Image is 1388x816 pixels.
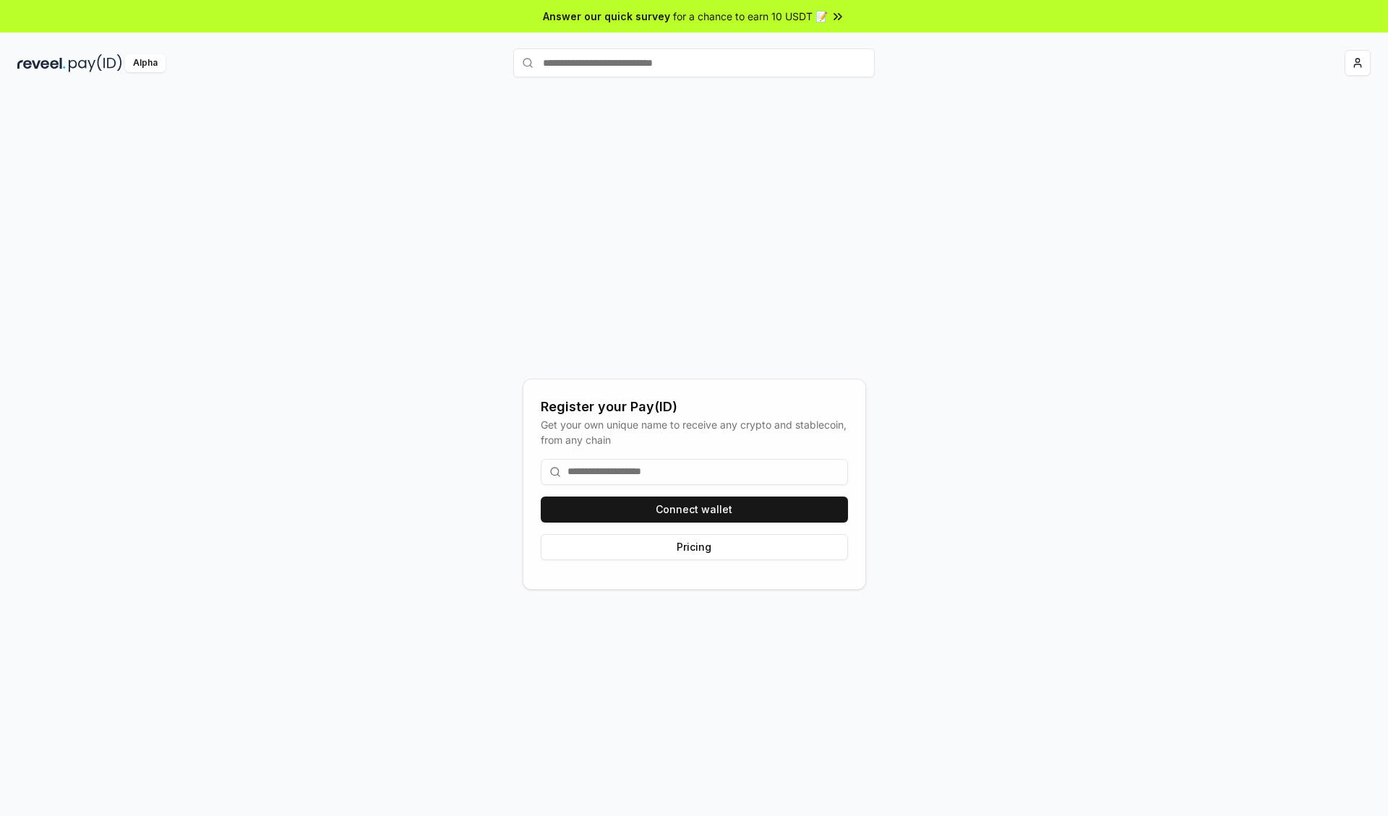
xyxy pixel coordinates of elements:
span: Answer our quick survey [543,9,670,24]
div: Register your Pay(ID) [541,397,848,417]
img: pay_id [69,54,122,72]
img: reveel_dark [17,54,66,72]
div: Get your own unique name to receive any crypto and stablecoin, from any chain [541,417,848,447]
button: Pricing [541,534,848,560]
button: Connect wallet [541,497,848,523]
span: for a chance to earn 10 USDT 📝 [673,9,828,24]
div: Alpha [125,54,166,72]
